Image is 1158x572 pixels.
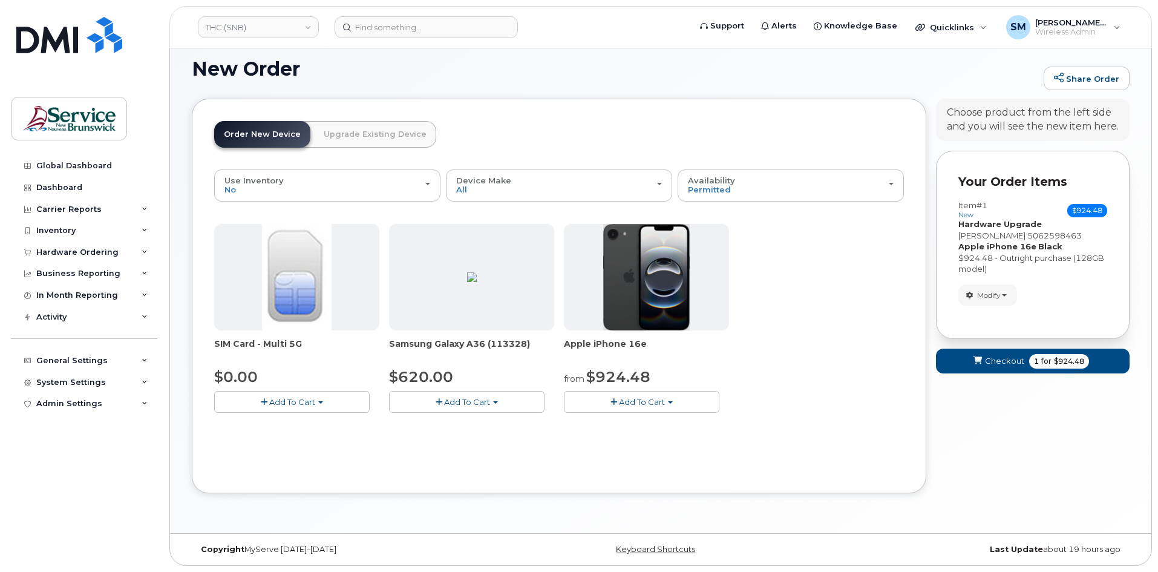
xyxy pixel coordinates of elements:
small: from [564,373,584,384]
span: $924.48 [1054,356,1084,367]
button: Availability Permitted [678,169,904,201]
span: Permitted [688,185,731,194]
h3: Item [958,201,987,219]
strong: Black [1038,242,1062,251]
small: new [958,211,973,219]
a: Order New Device [214,121,310,148]
img: 00D627D4-43E9-49B7-A367-2C99342E128C.jpg [262,224,331,330]
button: Use Inventory No [214,169,440,201]
span: $924.48 [586,368,650,386]
span: Wireless Admin [1035,27,1108,37]
div: Slattery, Matthew (SNB) [998,15,1129,39]
div: Apple iPhone 16e [564,338,729,362]
span: $924.48 [1067,204,1107,217]
h1: New Order [192,58,1038,79]
img: ED9FC9C2-4804-4D92-8A77-98887F1967E0.png [467,272,477,282]
span: Add To Cart [269,397,315,407]
a: THC (SNB) [198,16,319,38]
span: No [224,185,236,194]
span: All [456,185,467,194]
span: #1 [976,200,987,210]
span: $620.00 [389,368,453,386]
span: $0.00 [214,368,258,386]
div: Choose product from the left side and you will see the new item here. [947,106,1119,134]
a: Keyboard Shortcuts [616,545,695,554]
div: SIM Card - Multi 5G [214,338,379,362]
button: Add To Cart [389,391,545,412]
span: Availability [688,176,735,185]
span: Add To Cart [619,397,665,407]
span: Use Inventory [224,176,284,185]
div: Samsung Galaxy A36 (113328) [389,338,554,362]
span: 5062598463 [1027,231,1082,240]
span: Modify [977,290,1001,301]
span: Add To Cart [444,397,490,407]
button: Add To Cart [214,391,370,412]
button: Modify [958,284,1017,306]
span: for [1039,356,1054,367]
strong: Hardware Upgrade [958,219,1042,229]
button: Checkout 1 for $924.48 [936,349,1130,373]
button: Add To Cart [564,391,719,412]
strong: Apple iPhone 16e [958,242,1036,251]
img: iphone16e.png [603,224,690,330]
div: MyServe [DATE]–[DATE] [192,545,505,554]
button: Device Make All [446,169,672,201]
span: Checkout [985,355,1024,367]
a: Share Order [1044,67,1130,91]
div: $924.48 - Outright purchase (128GB model) [958,252,1107,275]
span: 1 [1034,356,1039,367]
input: Find something... [335,16,518,38]
span: Device Make [456,176,511,185]
div: about 19 hours ago [817,545,1130,554]
a: Upgrade Existing Device [314,121,436,148]
strong: Copyright [201,545,244,554]
div: Quicklinks [907,15,995,39]
span: [PERSON_NAME] [958,231,1026,240]
p: Your Order Items [958,173,1107,191]
strong: Last Update [990,545,1043,554]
